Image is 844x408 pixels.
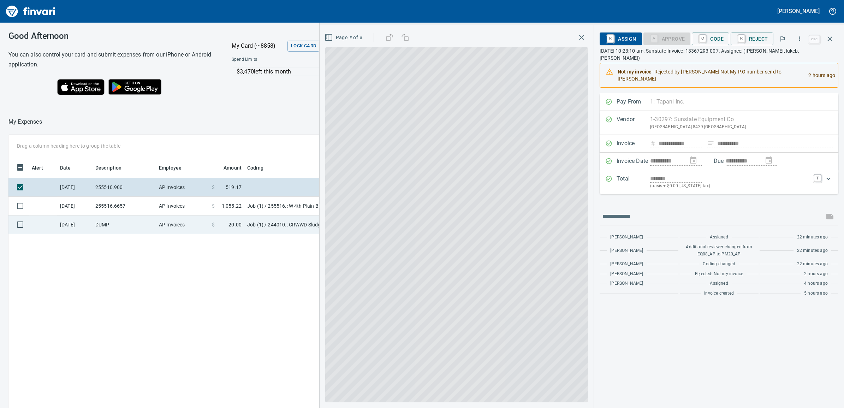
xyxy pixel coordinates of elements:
[736,33,768,45] span: Reject
[610,261,643,268] span: [PERSON_NAME]
[692,32,729,45] button: CCode
[237,67,432,76] p: $3,470 left this month
[600,47,838,61] p: [DATE] 10:23:10 am. Sunstate Invoice: 13367293-007. Assignee: ([PERSON_NAME], lukeb, [PERSON_NAME])
[777,7,820,15] h5: [PERSON_NAME]
[804,290,828,297] span: 5 hours ago
[699,35,706,42] a: C
[775,31,790,47] button: Flag
[803,65,835,85] div: 2 hours ago
[804,271,828,278] span: 2 hours ago
[821,208,838,225] span: This records your message into the invoice and notifies anyone mentioned
[8,31,214,41] h3: Good Afternoon
[156,215,209,234] td: AP Invoices
[4,3,57,20] img: Finvari
[291,42,316,50] span: Lock Card
[32,164,52,172] span: Alert
[618,69,652,75] strong: Not my invoice
[32,164,43,172] span: Alert
[738,35,745,42] a: R
[212,202,215,209] span: $
[159,164,182,172] span: Employee
[60,164,80,172] span: Date
[228,221,242,228] span: 20.00
[775,6,821,17] button: [PERSON_NAME]
[683,244,755,258] span: Additional reviewer changed from EQ08_AP to PM20_AP
[156,178,209,197] td: AP Invoices
[600,32,642,45] button: RAssign
[600,170,838,194] div: Expand
[710,280,728,287] span: Assigned
[57,215,93,234] td: [DATE]
[95,164,122,172] span: Description
[643,35,691,41] div: Coding Required
[607,35,614,42] a: R
[226,76,436,83] p: Online allowed
[797,247,828,254] span: 22 minutes ago
[809,35,820,43] a: esc
[95,164,131,172] span: Description
[697,33,724,45] span: Code
[8,50,214,70] h6: You can also control your card and submit expenses from our iPhone or Android application.
[224,164,242,172] span: Amount
[797,261,828,268] span: 22 minutes ago
[792,31,807,47] button: More
[57,178,93,197] td: [DATE]
[804,280,828,287] span: 4 hours ago
[704,290,734,297] span: Invoice created
[610,271,643,278] span: [PERSON_NAME]
[212,184,215,191] span: $
[605,33,636,45] span: Assign
[232,42,285,50] p: My Card (···8858)
[60,164,71,172] span: Date
[287,41,320,52] button: Lock Card
[93,197,156,215] td: 255516.6657
[214,164,242,172] span: Amount
[8,118,42,126] p: My Expenses
[710,234,728,241] span: Assigned
[650,183,810,190] p: (basis + $0.00 [US_STATE] tax)
[244,215,421,234] td: Job (1) / 244010.: CRWWD Sludge Pump Replacement
[797,234,828,241] span: 22 minutes ago
[156,197,209,215] td: AP Invoices
[232,56,346,63] span: Spend Limits
[159,164,191,172] span: Employee
[610,247,643,254] span: [PERSON_NAME]
[695,271,743,278] span: Rejected: Not my invoice
[610,234,643,241] span: [PERSON_NAME]
[618,65,803,85] div: - Rejected by [PERSON_NAME] Not My P.O number send to [PERSON_NAME]
[222,202,242,209] span: 1,055.22
[57,79,105,95] img: Download on the App Store
[105,75,165,99] img: Get it on Google Play
[57,197,93,215] td: [DATE]
[93,178,156,197] td: 255510.900
[212,221,215,228] span: $
[17,142,120,149] p: Drag a column heading here to group the table
[226,184,242,191] span: 519.17
[814,175,821,182] a: T
[807,30,838,47] span: Close invoice
[247,164,273,172] span: Coding
[93,215,156,234] td: DUMP
[244,197,421,215] td: Job (1) / 255516.: W 4th Plain BNSF Xing Water Transmission Main / 1110. .: 12' Trench Box / 5: O...
[247,164,263,172] span: Coding
[8,118,42,126] nav: breadcrumb
[617,175,650,190] p: Total
[610,280,643,287] span: [PERSON_NAME]
[731,32,773,45] button: RReject
[703,261,735,268] span: Coding changed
